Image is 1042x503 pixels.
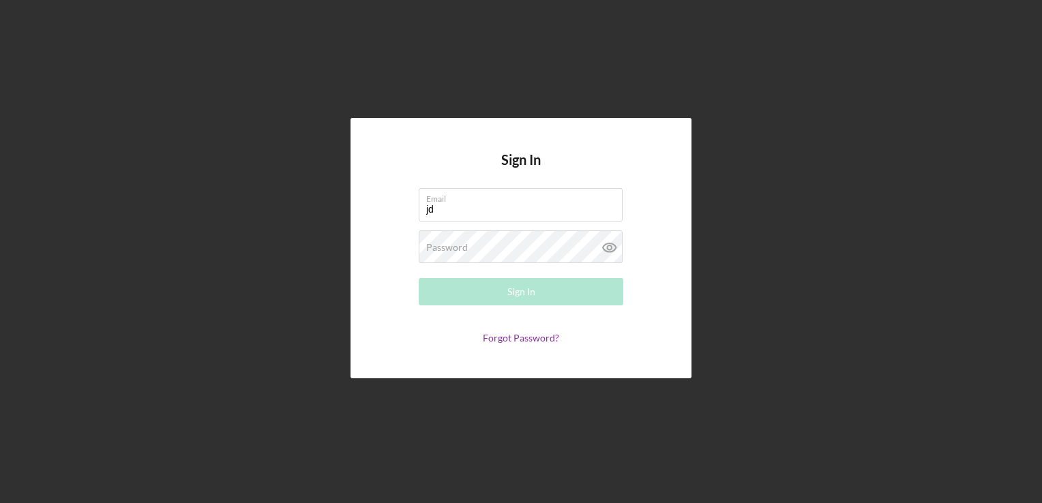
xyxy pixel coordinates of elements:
button: Sign In [419,278,623,305]
label: Password [426,242,468,253]
label: Email [426,189,623,204]
h4: Sign In [501,152,541,188]
a: Forgot Password? [483,332,559,344]
div: Sign In [507,278,535,305]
